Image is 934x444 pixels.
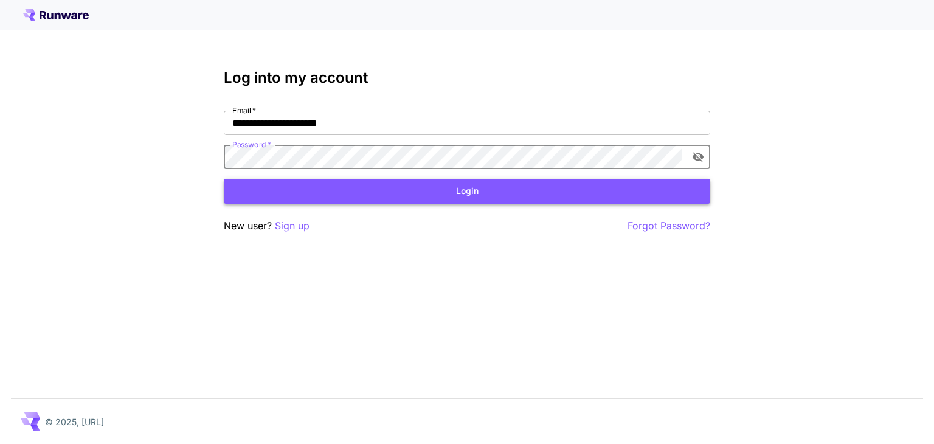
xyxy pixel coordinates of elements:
[45,415,104,428] p: © 2025, [URL]
[232,105,256,116] label: Email
[224,69,710,86] h3: Log into my account
[687,146,709,168] button: toggle password visibility
[275,218,310,234] button: Sign up
[628,218,710,234] button: Forgot Password?
[232,139,271,150] label: Password
[224,179,710,204] button: Login
[224,218,310,234] p: New user?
